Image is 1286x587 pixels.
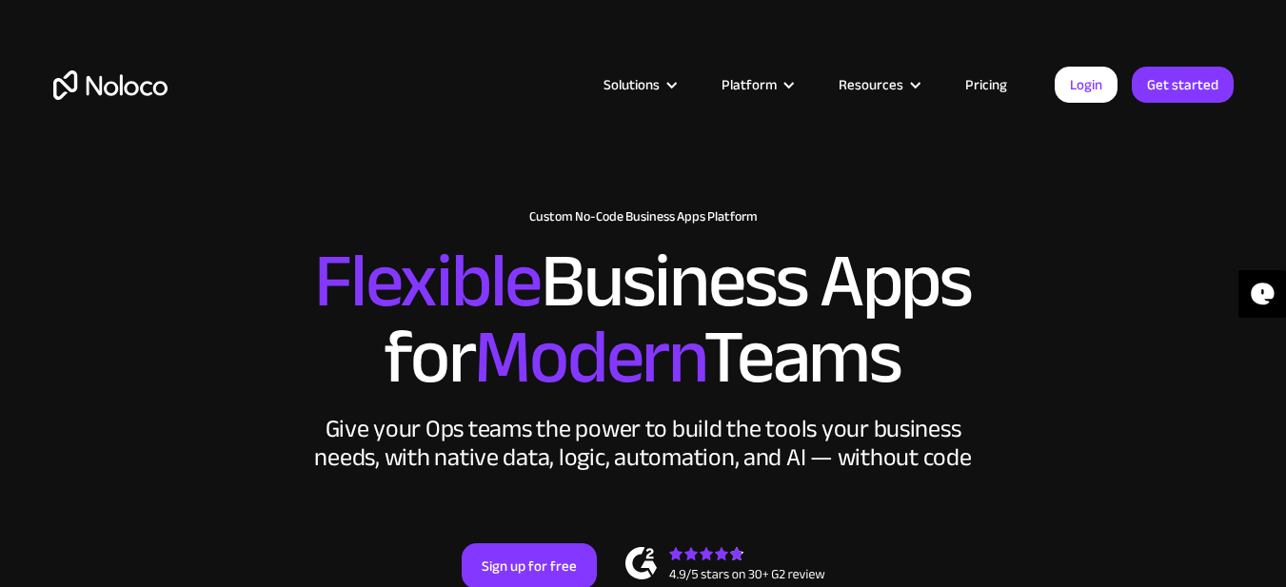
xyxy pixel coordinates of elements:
[698,72,815,97] div: Platform
[53,70,168,100] a: home
[839,72,903,97] div: Resources
[53,209,1234,225] h1: Custom No-Code Business Apps Platform
[941,72,1031,97] a: Pricing
[310,415,977,472] div: Give your Ops teams the power to build the tools your business needs, with native data, logic, au...
[53,244,1234,396] h2: Business Apps for Teams
[722,72,777,97] div: Platform
[314,210,541,352] span: Flexible
[474,286,703,428] span: Modern
[603,72,660,97] div: Solutions
[1055,67,1118,103] a: Login
[580,72,698,97] div: Solutions
[815,72,941,97] div: Resources
[1132,67,1234,103] a: Get started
